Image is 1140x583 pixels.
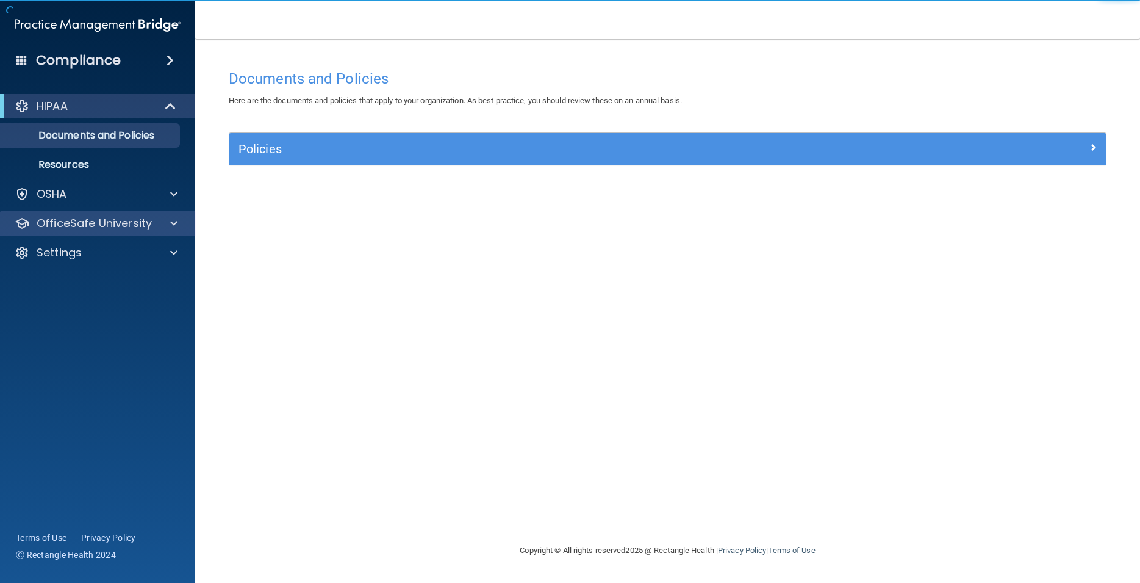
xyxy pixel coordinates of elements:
a: Settings [15,245,177,260]
a: OSHA [15,187,177,201]
p: Resources [8,159,174,171]
p: Settings [37,245,82,260]
h4: Documents and Policies [229,71,1106,87]
h5: Policies [238,142,878,156]
p: HIPAA [37,99,68,114]
p: OfficeSafe University [37,216,152,231]
a: Terms of Use [768,546,815,555]
a: Privacy Policy [81,532,136,544]
a: Policies [238,139,1097,159]
span: Ⓒ Rectangle Health 2024 [16,549,116,561]
span: Here are the documents and policies that apply to your organization. As best practice, you should... [229,96,682,105]
a: Privacy Policy [718,546,766,555]
a: OfficeSafe University [15,216,177,231]
a: Terms of Use [16,532,66,544]
img: PMB logo [15,13,181,37]
p: Documents and Policies [8,129,174,142]
p: OSHA [37,187,67,201]
div: Copyright © All rights reserved 2025 @ Rectangle Health | | [445,531,891,570]
a: HIPAA [15,99,177,114]
h4: Compliance [36,52,121,69]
